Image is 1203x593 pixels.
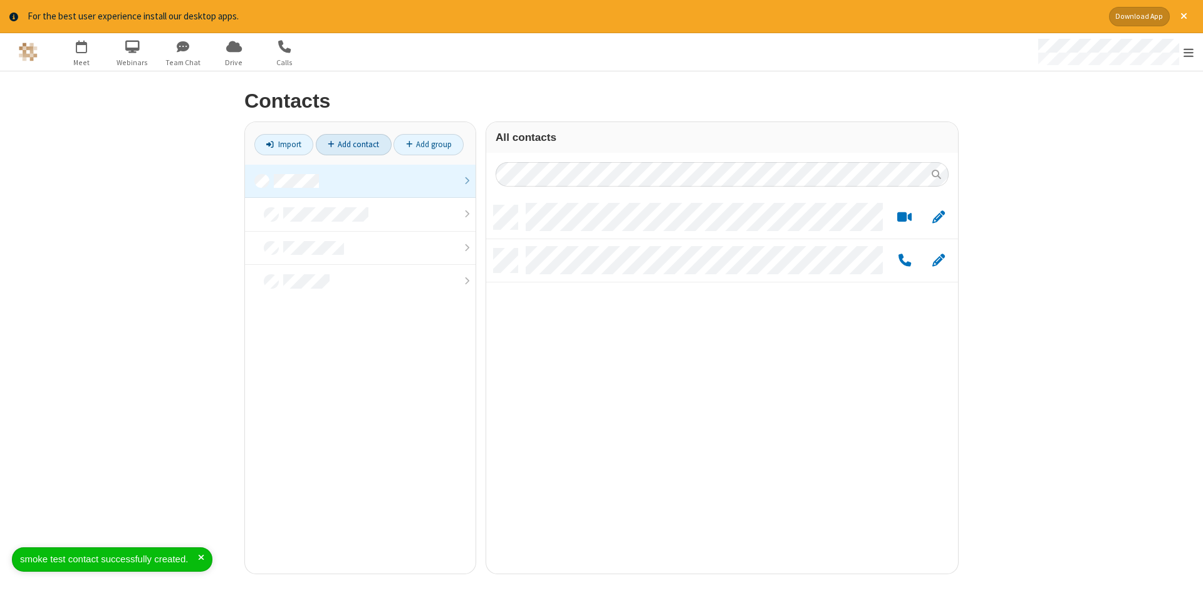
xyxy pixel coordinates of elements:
button: Download App [1109,7,1170,26]
a: Add group [393,134,464,155]
button: Logo [4,33,51,71]
span: Team Chat [160,57,207,68]
span: Meet [58,57,105,68]
div: Open menu [1026,33,1203,71]
span: Drive [211,57,258,68]
div: grid [486,196,958,574]
span: Webinars [109,57,156,68]
h3: All contacts [496,131,949,143]
h2: Contacts [244,90,959,112]
button: Call by phone [892,252,917,268]
div: For the best user experience install our desktop apps. [28,9,1100,24]
span: Calls [261,57,308,68]
button: Start a video meeting [892,209,917,225]
button: Edit [926,252,950,268]
a: Import [254,134,313,155]
button: Close alert [1174,7,1194,26]
button: Edit [926,209,950,225]
div: smoke test contact successfully created. [20,552,198,567]
img: QA Selenium DO NOT DELETE OR CHANGE [19,43,38,61]
a: Add contact [316,134,392,155]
